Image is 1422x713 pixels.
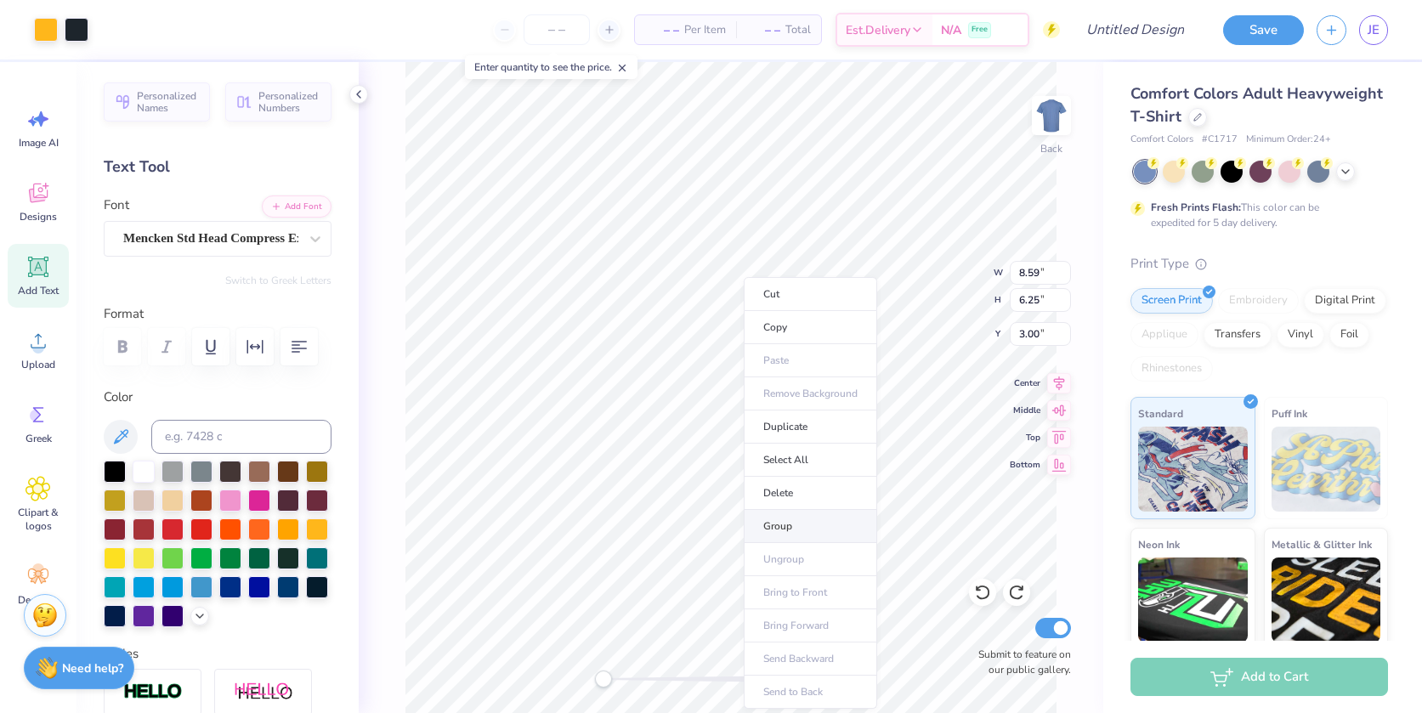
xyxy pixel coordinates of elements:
[258,90,321,114] span: Personalized Numbers
[1130,322,1198,348] div: Applique
[1034,99,1068,133] img: Back
[1010,431,1040,444] span: Top
[104,304,331,324] label: Format
[104,388,331,407] label: Color
[1138,535,1180,553] span: Neon Ink
[1329,322,1369,348] div: Foil
[744,277,877,311] li: Cut
[465,55,637,79] div: Enter quantity to see the price.
[1202,133,1238,147] span: # C1717
[1073,13,1198,47] input: Untitled Design
[744,311,877,344] li: Copy
[20,210,57,224] span: Designs
[1246,133,1331,147] span: Minimum Order: 24 +
[104,82,210,122] button: Personalized Names
[524,14,590,45] input: – –
[18,593,59,607] span: Decorate
[1359,15,1388,45] a: JE
[234,682,293,703] img: Shadow
[785,21,811,39] span: Total
[62,660,123,676] strong: Need help?
[1151,200,1360,230] div: This color can be expedited for 5 day delivery.
[941,21,961,39] span: N/A
[225,274,331,287] button: Switch to Greek Letters
[1277,322,1324,348] div: Vinyl
[1130,356,1213,382] div: Rhinestones
[1304,288,1386,314] div: Digital Print
[744,410,877,444] li: Duplicate
[262,195,331,218] button: Add Font
[684,21,726,39] span: Per Item
[746,21,780,39] span: – –
[1272,557,1381,642] img: Metallic & Glitter Ink
[744,477,877,510] li: Delete
[972,24,988,36] span: Free
[1130,288,1213,314] div: Screen Print
[1272,427,1381,512] img: Puff Ink
[1218,288,1299,314] div: Embroidery
[595,671,612,688] div: Accessibility label
[104,644,139,664] label: Styles
[1272,405,1307,422] span: Puff Ink
[1138,405,1183,422] span: Standard
[1130,254,1388,274] div: Print Type
[645,21,679,39] span: – –
[123,682,183,702] img: Stroke
[1138,427,1248,512] img: Standard
[1010,404,1040,417] span: Middle
[1368,20,1380,40] span: JE
[1130,133,1193,147] span: Comfort Colors
[18,284,59,297] span: Add Text
[1272,535,1372,553] span: Metallic & Glitter Ink
[10,506,66,533] span: Clipart & logos
[104,156,331,178] div: Text Tool
[104,195,129,215] label: Font
[1130,83,1383,127] span: Comfort Colors Adult Heavyweight T-Shirt
[1010,458,1040,472] span: Bottom
[1138,557,1248,642] img: Neon Ink
[969,647,1071,677] label: Submit to feature on our public gallery.
[19,136,59,150] span: Image AI
[744,444,877,477] li: Select All
[21,358,55,371] span: Upload
[744,510,877,543] li: Group
[1151,201,1241,214] strong: Fresh Prints Flash:
[1204,322,1272,348] div: Transfers
[25,432,52,445] span: Greek
[846,21,910,39] span: Est. Delivery
[1223,15,1304,45] button: Save
[225,82,331,122] button: Personalized Numbers
[1040,141,1062,156] div: Back
[151,420,331,454] input: e.g. 7428 c
[137,90,200,114] span: Personalized Names
[1010,376,1040,390] span: Center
